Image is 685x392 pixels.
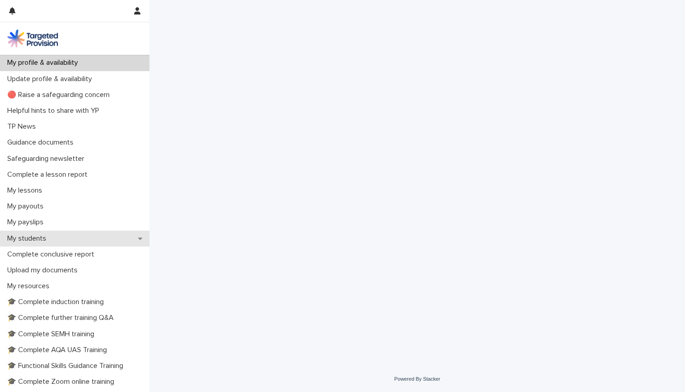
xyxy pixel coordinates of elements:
p: Helpful hints to share with YP [4,106,106,115]
p: Update profile & availability [4,75,99,83]
p: 🎓 Complete AQA UAS Training [4,346,114,354]
p: 🔴 Raise a safeguarding concern [4,91,117,99]
p: My students [4,234,53,243]
p: My payouts [4,202,51,211]
p: My resources [4,282,57,290]
img: M5nRWzHhSzIhMunXDL62 [7,29,58,48]
p: 🎓 Complete further training Q&A [4,314,121,322]
a: Powered By Stacker [394,376,440,382]
p: 🎓 Complete Zoom online training [4,377,121,386]
p: 🎓 Complete induction training [4,298,111,306]
p: 🎓 Complete SEMH training [4,330,101,339]
p: TP News [4,122,43,131]
p: Complete a lesson report [4,170,95,179]
p: Complete conclusive report [4,250,101,259]
p: My payslips [4,218,51,227]
p: Guidance documents [4,138,81,147]
p: Upload my documents [4,266,85,275]
p: My profile & availability [4,58,85,67]
p: My lessons [4,186,49,195]
p: Safeguarding newsletter [4,155,92,163]
p: 🎓 Functional Skills Guidance Training [4,362,130,370]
